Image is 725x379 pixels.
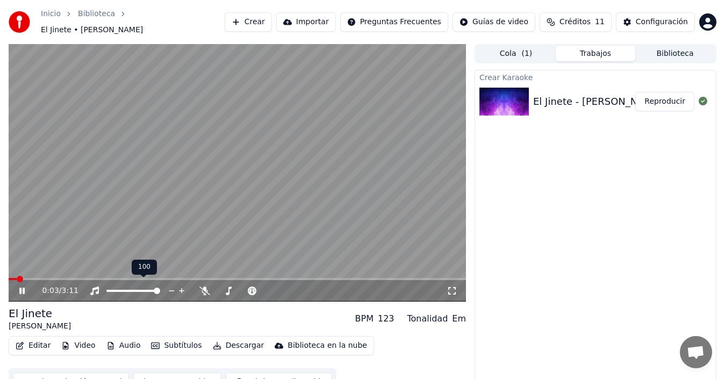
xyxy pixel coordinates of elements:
[533,94,662,109] div: El Jinete - [PERSON_NAME]
[340,12,448,32] button: Preguntas Frecuentes
[132,260,157,275] div: 100
[288,340,367,351] div: Biblioteca en la nube
[355,312,374,325] div: BPM
[78,9,115,19] a: Biblioteca
[276,12,336,32] button: Importar
[636,17,688,27] div: Configuración
[11,338,55,353] button: Editar
[407,312,448,325] div: Tonalidad
[102,338,145,353] button: Audio
[476,46,556,61] button: Cola
[41,25,143,35] span: El Jinete • [PERSON_NAME]
[225,12,272,32] button: Crear
[42,285,68,296] div: /
[42,285,59,296] span: 0:03
[209,338,269,353] button: Descargar
[680,336,712,368] div: Chat abierto
[521,48,532,59] span: ( 1 )
[540,12,612,32] button: Créditos11
[378,312,394,325] div: 123
[9,306,71,321] div: El Jinete
[452,312,466,325] div: Em
[635,92,694,111] button: Reproducir
[9,321,71,332] div: [PERSON_NAME]
[62,285,78,296] span: 3:11
[57,338,99,353] button: Video
[556,46,635,61] button: Trabajos
[616,12,695,32] button: Configuración
[475,70,716,83] div: Crear Karaoke
[559,17,591,27] span: Créditos
[9,11,30,33] img: youka
[453,12,535,32] button: Guías de video
[147,338,206,353] button: Subtítulos
[595,17,605,27] span: 11
[41,9,225,35] nav: breadcrumb
[41,9,61,19] a: Inicio
[635,46,715,61] button: Biblioteca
